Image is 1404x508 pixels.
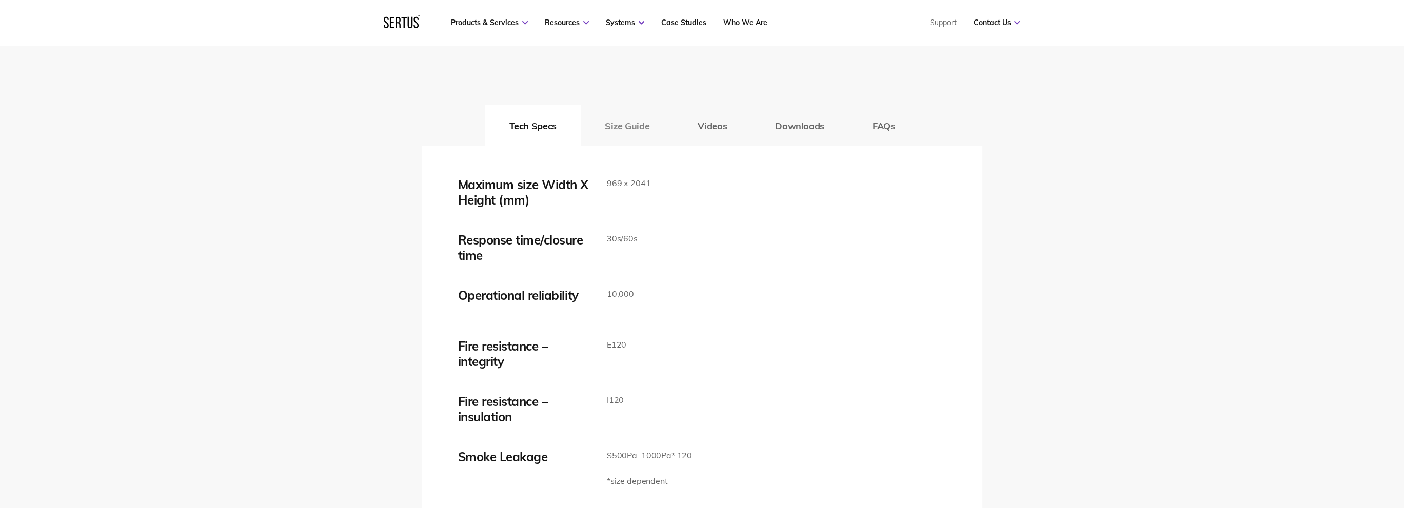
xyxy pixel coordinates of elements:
[458,338,591,369] div: Fire resistance – integrity
[607,232,638,246] p: 30s/60s
[458,449,591,464] div: Smoke Leakage
[674,105,751,146] button: Videos
[606,18,644,27] a: Systems
[661,18,706,27] a: Case Studies
[751,105,848,146] button: Downloads
[973,18,1020,27] a: Contact Us
[723,18,767,27] a: Who We Are
[451,18,528,27] a: Products & Services
[607,177,650,190] p: 969 x 2041
[458,394,591,424] div: Fire resistance – insulation
[458,288,591,303] div: Operational reliability
[848,105,919,146] button: FAQs
[607,288,634,301] p: 10,000
[607,475,692,488] p: *size dependent
[1220,390,1404,508] iframe: Chat Widget
[607,338,626,352] p: E120
[545,18,589,27] a: Resources
[581,105,674,146] button: Size Guide
[930,18,956,27] a: Support
[458,177,591,208] div: Maximum size Width X Height (mm)
[458,232,591,263] div: Response time/closure time
[607,449,692,462] p: S500Pa–1000Pa* 120
[607,394,624,407] p: I120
